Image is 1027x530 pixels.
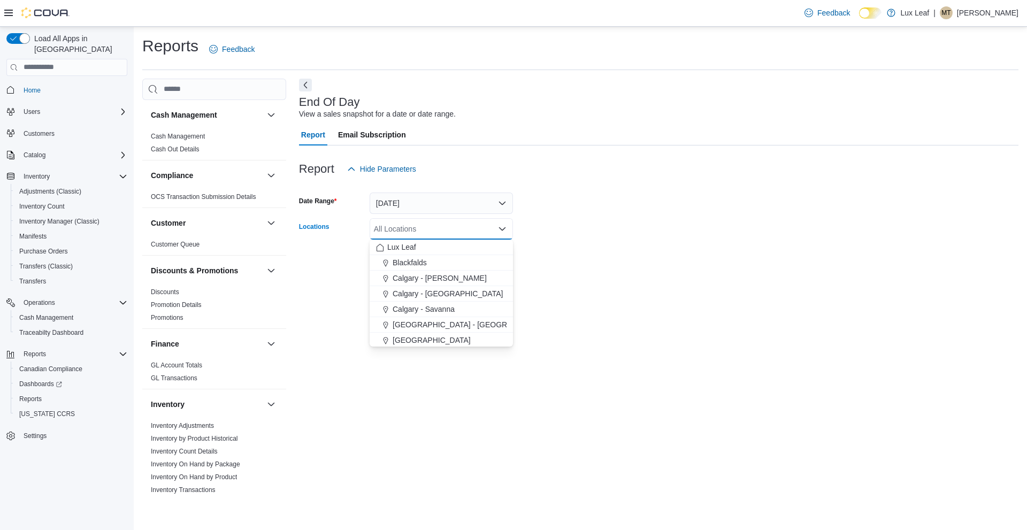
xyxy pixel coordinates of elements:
button: Operations [2,295,132,310]
span: Inventory [24,172,50,181]
a: Promotions [151,314,183,321]
button: Lux Leaf [370,240,513,255]
button: Customers [2,126,132,141]
button: Reports [11,391,132,406]
button: Compliance [151,170,263,181]
button: Cash Management [265,109,278,121]
a: Transfers [15,275,50,288]
button: Operations [19,296,59,309]
button: Catalog [2,148,132,163]
label: Date Range [299,197,337,205]
span: Catalog [24,151,45,159]
button: Catalog [19,149,50,162]
button: Transfers [11,274,132,289]
a: Inventory Manager (Classic) [15,215,104,228]
button: Discounts & Promotions [151,265,263,276]
h3: Report [299,163,334,175]
span: Inventory Adjustments [151,421,214,430]
button: Reports [19,348,50,360]
span: Reports [19,395,42,403]
a: Manifests [15,230,51,243]
span: Reports [15,393,127,405]
span: Report [301,124,325,145]
p: [PERSON_NAME] [957,6,1018,19]
div: Choose from the following options [370,240,513,441]
button: Cash Management [11,310,132,325]
a: Promotion Details [151,301,202,309]
a: Customer Queue [151,241,200,248]
a: Inventory Count Details [151,448,218,455]
span: Transfers (Classic) [19,262,73,271]
span: Adjustments (Classic) [19,187,81,196]
button: Customer [151,218,263,228]
span: Purchase Orders [19,247,68,256]
button: Adjustments (Classic) [11,184,132,199]
p: Lux Leaf [901,6,930,19]
a: Settings [19,429,51,442]
span: Settings [19,429,127,442]
a: Inventory On Hand by Package [151,460,240,468]
span: MT [941,6,951,19]
a: Reports [15,393,46,405]
button: Inventory Count [11,199,132,214]
div: Cash Management [142,130,286,160]
span: Purchase Orders [15,245,127,258]
a: Purchase Orders [15,245,72,258]
h3: Compliance [151,170,193,181]
span: Reports [24,350,46,358]
button: Purchase Orders [11,244,132,259]
span: Operations [24,298,55,307]
span: Feedback [817,7,850,18]
span: Home [19,83,127,97]
button: [GEOGRAPHIC_DATA] - [GEOGRAPHIC_DATA] [370,317,513,333]
button: [DATE] [370,193,513,214]
a: GL Account Totals [151,362,202,369]
span: Hide Parameters [360,164,416,174]
a: GL Transactions [151,374,197,382]
span: Reports [19,348,127,360]
div: Marissa Trottier [940,6,953,19]
span: Inventory Manager (Classic) [19,217,99,226]
h3: Finance [151,339,179,349]
span: GL Account Totals [151,361,202,370]
span: Cash Out Details [151,145,200,153]
span: Inventory Count [15,200,127,213]
button: Finance [265,337,278,350]
label: Locations [299,222,329,231]
a: Discounts [151,288,179,296]
div: Compliance [142,190,286,208]
a: Inventory On Hand by Product [151,473,237,481]
span: Transfers [15,275,127,288]
span: Promotions [151,313,183,322]
span: Inventory Count Details [151,447,218,456]
span: Transfers [19,277,46,286]
span: Lux Leaf [387,242,416,252]
button: Customer [265,217,278,229]
span: Inventory On Hand by Package [151,460,240,468]
button: Inventory [151,399,263,410]
div: View a sales snapshot for a date or date range. [299,109,456,120]
span: Calgary - [GEOGRAPHIC_DATA] [393,288,503,299]
span: Customers [19,127,127,140]
span: Dashboards [19,380,62,388]
button: Manifests [11,229,132,244]
a: Canadian Compliance [15,363,87,375]
button: Next [299,79,312,91]
span: Canadian Compliance [15,363,127,375]
h3: Cash Management [151,110,217,120]
button: Reports [2,347,132,362]
button: [GEOGRAPHIC_DATA] [370,333,513,348]
span: [US_STATE] CCRS [19,410,75,418]
span: Canadian Compliance [19,365,82,373]
button: Calgary - Savanna [370,302,513,317]
a: Cash Management [151,133,205,140]
a: [US_STATE] CCRS [15,408,79,420]
button: Cash Management [151,110,263,120]
span: Calgary - [PERSON_NAME] [393,273,487,283]
span: Catalog [19,149,127,162]
span: Cash Management [15,311,127,324]
button: Inventory [19,170,54,183]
